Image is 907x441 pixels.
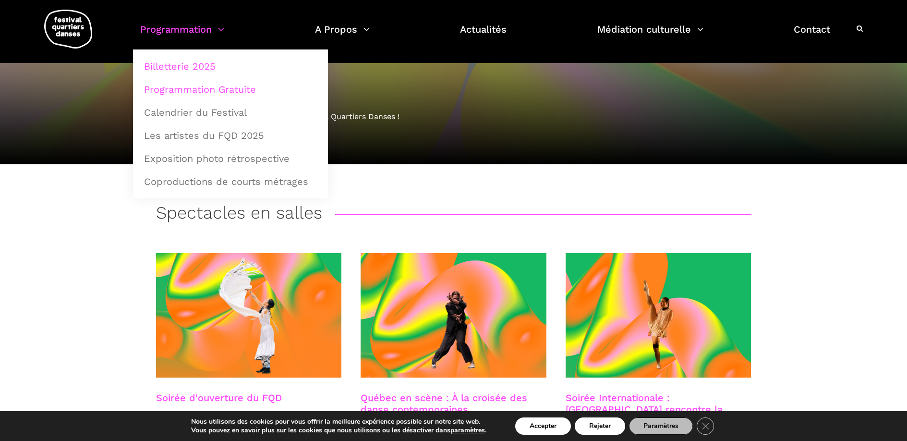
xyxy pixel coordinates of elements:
a: Actualités [460,21,507,49]
a: Exposition photo rétrospective [138,147,323,170]
a: Québec en scène : À la croisée des danse contemporaines [361,392,527,415]
a: Calendrier du Festival [138,101,323,123]
button: Accepter [515,417,571,435]
button: Paramètres [629,417,693,435]
button: paramètres [450,426,485,435]
a: Les artistes du FQD 2025 [138,124,323,147]
img: logo-fqd-med [44,10,92,49]
h3: Spectacles en salles [156,203,322,227]
a: Contact [794,21,830,49]
button: Close GDPR Cookie Banner [697,417,714,435]
a: Billetterie 2025 [138,55,323,77]
a: Soirée d'ouverture du FQD [156,392,282,404]
a: Programmation [140,21,224,49]
a: A Propos [315,21,370,49]
p: Vous pouvez en savoir plus sur les cookies que nous utilisons ou les désactiver dans . [191,426,486,435]
a: Coproductions de courts métrages [138,171,323,193]
a: Médiation culturelle [597,21,703,49]
h1: Billetterie 2025 [156,60,751,81]
div: Découvrez la programmation 2025 du Festival Quartiers Danses ! [156,110,751,123]
a: Programmation Gratuite [138,78,323,100]
p: Nous utilisons des cookies pour vous offrir la meilleure expérience possible sur notre site web. [191,417,486,426]
button: Rejeter [575,417,625,435]
a: Soirée Internationale : [GEOGRAPHIC_DATA] rencontre la Pologne - Acte I [566,392,723,427]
